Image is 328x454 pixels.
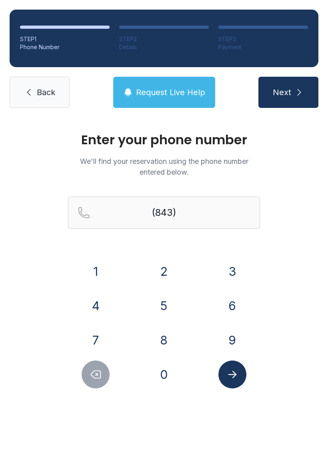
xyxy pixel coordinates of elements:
div: Phone Number [20,43,110,51]
button: 6 [218,292,246,320]
span: Back [37,87,55,98]
input: Reservation phone number [68,197,260,229]
button: 8 [150,326,178,354]
div: Details [119,43,209,51]
button: 5 [150,292,178,320]
button: 3 [218,257,246,285]
span: Request Live Help [136,87,205,98]
div: Payment [218,43,308,51]
span: Next [273,87,291,98]
button: 4 [82,292,110,320]
button: Submit lookup form [218,360,246,388]
button: 7 [82,326,110,354]
button: Delete number [82,360,110,388]
div: STEP 3 [218,35,308,43]
h1: Enter your phone number [68,133,260,146]
div: STEP 1 [20,35,110,43]
button: 0 [150,360,178,388]
div: STEP 2 [119,35,209,43]
button: 9 [218,326,246,354]
button: 1 [82,257,110,285]
button: 2 [150,257,178,285]
p: We'll find your reservation using the phone number entered below. [68,156,260,177]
